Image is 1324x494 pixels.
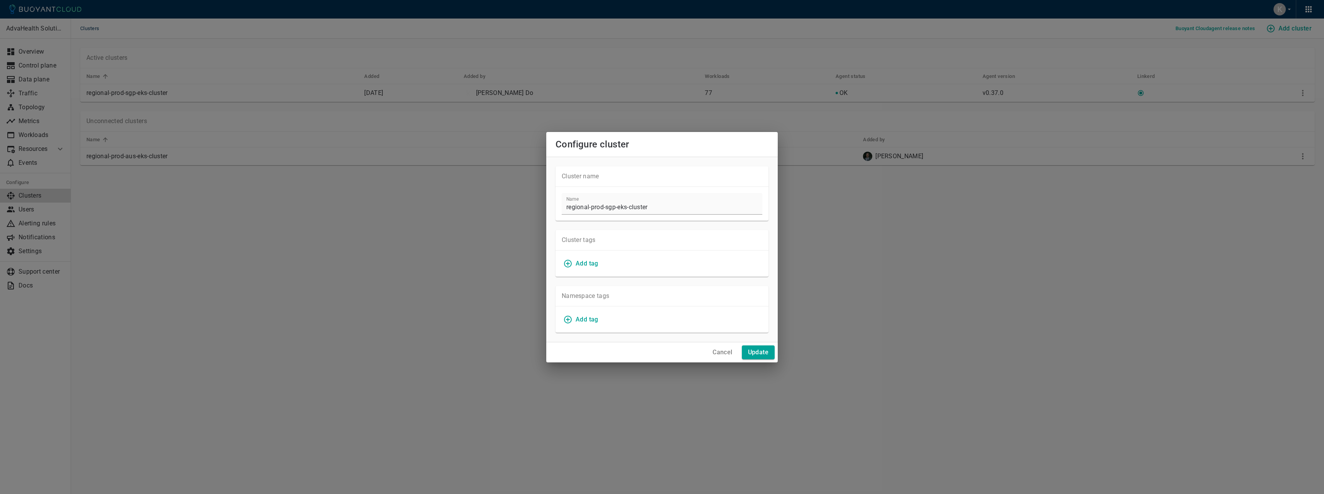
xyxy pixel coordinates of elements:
button: Update [742,345,775,359]
button: Add tag [562,313,601,327]
p: Cluster tags [562,236,762,244]
h4: Cancel [713,349,732,356]
p: Cluster name [562,173,762,180]
h4: Update [748,349,768,356]
button: Add tag [562,257,601,271]
h4: Add tag [576,316,598,323]
p: Namespace tags [562,292,762,300]
label: Name [566,196,579,202]
button: Cancel [709,345,735,359]
h4: Add tag [576,260,598,267]
span: Configure cluster [556,139,629,150]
